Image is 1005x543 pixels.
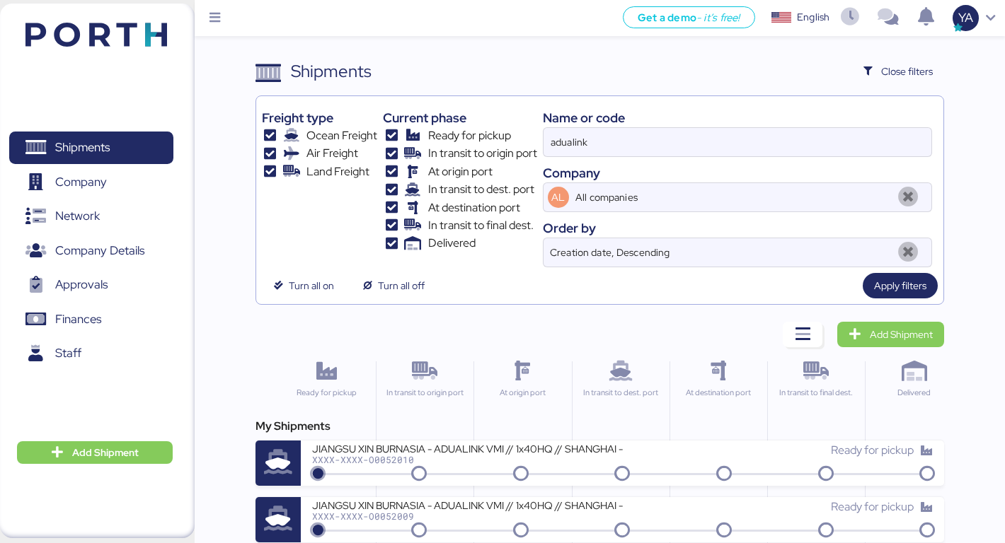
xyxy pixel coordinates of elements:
span: At destination port [428,199,520,216]
span: Ready for pickup [831,443,914,457]
span: YA [958,8,973,27]
div: At destination port [676,387,761,399]
span: Turn all off [378,277,425,294]
span: Ready for pickup [831,499,914,514]
span: Add Shipment [72,444,139,461]
span: In transit to origin port [428,145,537,162]
span: Staff [55,343,81,363]
div: Shipments [291,59,372,84]
div: In transit to origin port [382,387,467,399]
div: Order by [543,218,933,238]
span: Company Details [55,240,144,261]
span: Apply filters [874,277,926,294]
input: AL [573,183,892,211]
span: Ocean Freight [306,127,377,144]
div: JIANGSU XIN BURNASIA - ADUALINK VMI // 1x40HQ // SHANGHAI - MANZANILLO / HBL: BYKS25073043SE / MB... [312,498,623,510]
button: Turn all on [262,273,345,298]
span: Ready for pickup [428,127,511,144]
button: Turn all off [351,273,436,298]
span: Delivered [428,235,476,252]
div: Freight type [262,108,377,127]
a: Staff [9,337,173,370]
button: Close filters [853,59,945,84]
a: Shipments [9,132,173,164]
span: Close filters [881,63,933,80]
a: Add Shipment [837,322,944,347]
div: Delivered [871,387,956,399]
div: In transit to final dest. [774,387,858,399]
div: XXXX-XXXX-O0052009 [312,511,623,521]
span: Approvals [55,274,108,295]
div: Name or code [543,108,933,127]
div: My Shipments [255,418,944,435]
span: AL [551,189,565,205]
span: Land Freight [306,163,369,180]
button: Add Shipment [17,441,173,464]
span: Add Shipment [870,326,933,343]
button: Apply filters [863,273,938,298]
button: Menu [203,6,227,30]
span: Air Freight [306,145,358,162]
span: Finances [55,309,101,329]
a: Finances [9,303,173,335]
a: Approvals [9,269,173,301]
div: XXXX-XXXX-O0052010 [312,455,623,465]
span: At origin port [428,163,493,180]
span: Turn all on [289,277,334,294]
a: Network [9,200,173,233]
div: English [797,10,829,25]
div: In transit to dest. port [578,387,663,399]
span: In transit to final dest. [428,217,534,234]
div: Ready for pickup [284,387,369,399]
span: Shipments [55,137,110,158]
a: Company Details [9,235,173,267]
span: Network [55,206,100,226]
a: Company [9,166,173,199]
div: Company [543,163,933,182]
div: Current phase [383,108,536,127]
div: JIANGSU XIN BURNASIA - ADUALINK VMI // 1x40HQ // SHANGHAI - MANZANILLO / HBL: BYKS25073366SE / MB... [312,442,623,454]
span: In transit to dest. port [428,181,534,198]
span: Company [55,172,107,192]
div: At origin port [480,387,565,399]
